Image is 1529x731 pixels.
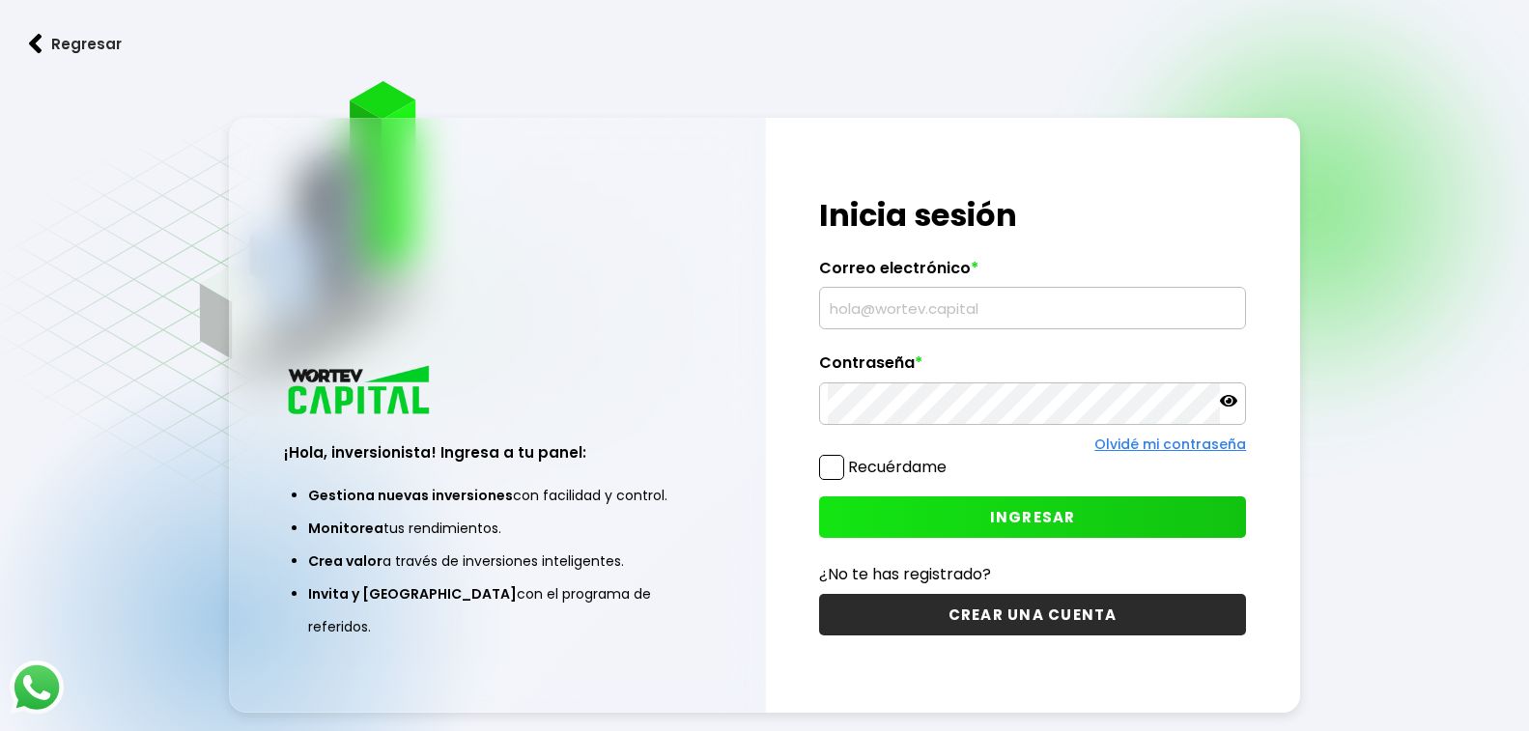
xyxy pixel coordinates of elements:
label: Recuérdame [848,456,947,478]
label: Correo electrónico [819,259,1246,288]
span: Monitorea [308,519,383,538]
a: ¿No te has registrado?CREAR UNA CUENTA [819,562,1246,635]
a: Olvidé mi contraseña [1094,435,1246,454]
img: flecha izquierda [29,34,42,54]
input: hola@wortev.capital [828,288,1237,328]
span: Gestiona nuevas inversiones [308,486,513,505]
h3: ¡Hola, inversionista! Ingresa a tu panel: [284,441,711,464]
h1: Inicia sesión [819,192,1246,239]
button: CREAR UNA CUENTA [819,594,1246,635]
img: logos_whatsapp-icon.242b2217.svg [10,661,64,715]
span: Crea valor [308,551,382,571]
p: ¿No te has registrado? [819,562,1246,586]
button: INGRESAR [819,496,1246,538]
li: con el programa de referidos. [308,577,687,643]
span: INGRESAR [990,507,1076,527]
li: tus rendimientos. [308,512,687,545]
label: Contraseña [819,353,1246,382]
span: Invita y [GEOGRAPHIC_DATA] [308,584,517,604]
img: logo_wortev_capital [284,363,437,420]
li: a través de inversiones inteligentes. [308,545,687,577]
li: con facilidad y control. [308,479,687,512]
